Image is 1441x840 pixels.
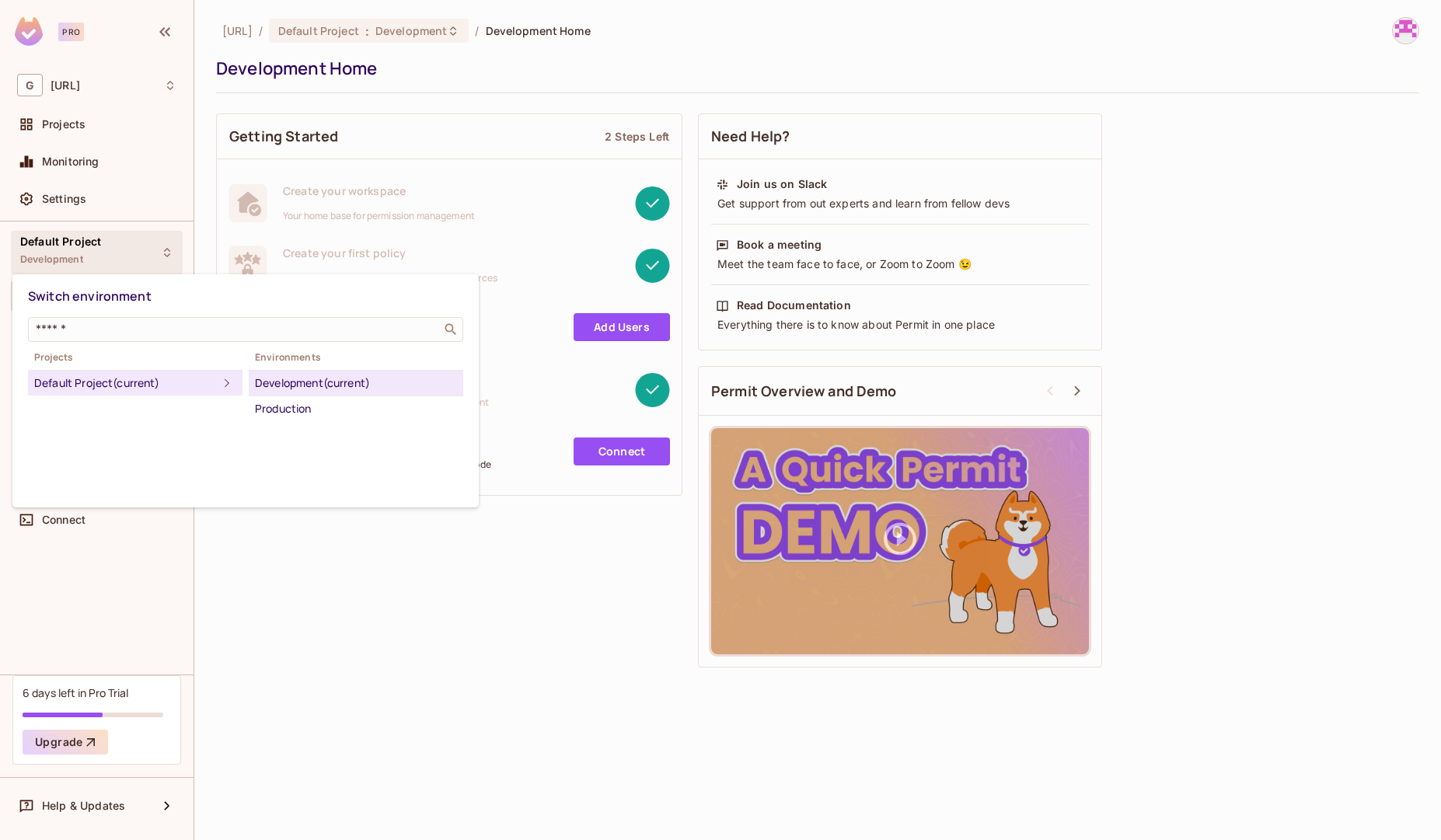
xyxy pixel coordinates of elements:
[34,374,218,392] div: Default Project (current)
[249,351,463,364] span: Environments
[28,351,242,364] span: Projects
[255,374,457,392] div: Development (current)
[28,288,152,305] span: Switch environment
[255,399,457,418] div: Production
